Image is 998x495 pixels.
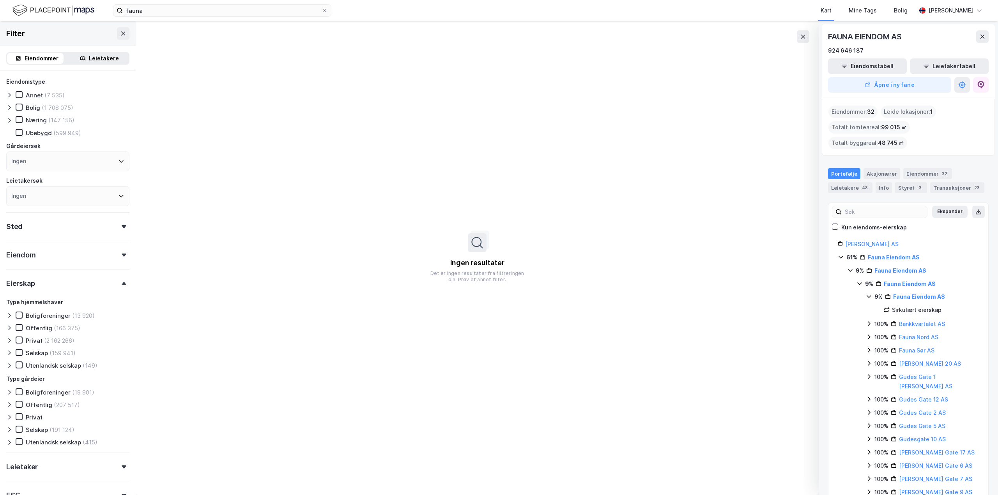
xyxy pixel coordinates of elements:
div: 100% [874,421,888,431]
input: Søk på adresse, matrikkel, gårdeiere, leietakere eller personer [123,5,322,16]
div: 100% [874,395,888,404]
div: Leide lokasjoner : [881,106,936,118]
div: 100% [874,319,888,329]
div: 9% [865,279,873,289]
div: Selskap [26,349,48,357]
a: Gudes Gate 1 [PERSON_NAME] AS [899,373,952,389]
div: Type hjemmelshaver [6,298,63,307]
span: 32 [867,107,874,116]
div: Bolig [26,104,40,111]
div: 100% [874,333,888,342]
div: Eiendommer [903,168,952,179]
div: Eiendom [6,250,36,260]
div: FAUNA EIENDOM AS [828,30,903,43]
div: Det er ingen resultater fra filtreringen din. Prøv et annet filter. [427,270,527,283]
div: Ubebygd [26,129,52,137]
div: (159 941) [50,349,76,357]
div: Sirkulært eierskap [892,305,941,315]
div: 61% [846,253,857,262]
a: Gudes Gate 2 AS [899,409,946,416]
a: Fauna Eiendom AS [874,267,926,274]
div: Utenlandsk selskap [26,439,81,446]
div: 924 646 187 [828,46,864,55]
div: 23 [973,184,981,192]
a: Bankkvartalet AS [899,321,945,327]
a: Fauna Eiendom AS [893,293,945,300]
input: Søk [842,206,927,218]
div: Ingen resultater [450,258,504,268]
a: [PERSON_NAME] Gate 17 AS [899,449,975,456]
div: (599 949) [53,129,81,137]
img: logo.f888ab2527a4732fd821a326f86c7f29.svg [12,4,94,17]
div: Portefølje [828,168,860,179]
div: Privat [26,337,42,344]
div: 100% [874,435,888,444]
div: Kontrollprogram for chat [959,458,998,495]
div: (207 517) [54,401,80,409]
div: Leietakere [89,54,119,63]
div: 100% [874,359,888,368]
div: Ingen [11,157,26,166]
div: [PERSON_NAME] [929,6,973,15]
div: (19 901) [72,389,94,396]
div: Offentlig [26,401,52,409]
div: Totalt tomteareal : [828,121,910,134]
div: Eierskap [6,279,35,288]
div: Leietakersøk [6,176,42,185]
div: Sted [6,222,23,231]
div: 100% [874,408,888,417]
a: Gudesgate 10 AS [899,436,946,442]
div: Type gårdeier [6,374,45,384]
div: Info [876,182,892,193]
div: Boligforeninger [26,312,71,319]
div: (191 124) [50,426,74,433]
div: Totalt byggareal : [828,137,907,149]
div: (1 708 075) [42,104,73,111]
div: Gårdeiersøk [6,141,41,151]
a: Gudes Gate 5 AS [899,423,945,429]
div: (149) [83,362,97,369]
button: Leietakertabell [910,58,989,74]
div: Ingen [11,191,26,201]
a: Fauna Eiendom AS [884,280,936,287]
div: Privat [26,414,42,421]
div: Boligforeninger [26,389,71,396]
button: Eiendomstabell [828,58,907,74]
div: (2 162 266) [44,337,74,344]
div: Offentlig [26,324,52,332]
a: Gudes Gate 12 AS [899,396,948,403]
div: Leietakere [828,182,872,193]
div: 9% [874,292,883,301]
a: Fauna Eiendom AS [868,254,920,261]
div: Eiendommer : [828,106,878,118]
div: Eiendomstype [6,77,45,86]
span: 1 [930,107,933,116]
div: 100% [874,448,888,457]
div: 48 [860,184,869,192]
div: (13 920) [72,312,95,319]
button: Åpne i ny fane [828,77,951,93]
button: Ekspander [932,206,968,218]
div: (147 156) [48,116,74,124]
div: Leietaker [6,462,38,472]
div: 100% [874,461,888,470]
a: Fauna Sør AS [899,347,934,354]
div: Selskap [26,426,48,433]
div: Kun eiendoms-eierskap [841,223,907,232]
div: 3 [916,184,924,192]
div: Transaksjoner [930,182,984,193]
div: Mine Tags [849,6,877,15]
div: (415) [83,439,97,446]
a: [PERSON_NAME] Gate 6 AS [899,462,972,469]
div: Næring [26,116,47,124]
a: [PERSON_NAME] Gate 7 AS [899,476,972,482]
div: Filter [6,27,25,40]
iframe: Chat Widget [959,458,998,495]
div: 100% [874,474,888,484]
a: [PERSON_NAME] AS [845,241,899,247]
div: 100% [874,346,888,355]
div: Styret [895,182,927,193]
div: Eiendommer [25,54,58,63]
div: 32 [940,170,949,178]
div: (7 535) [44,92,65,99]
